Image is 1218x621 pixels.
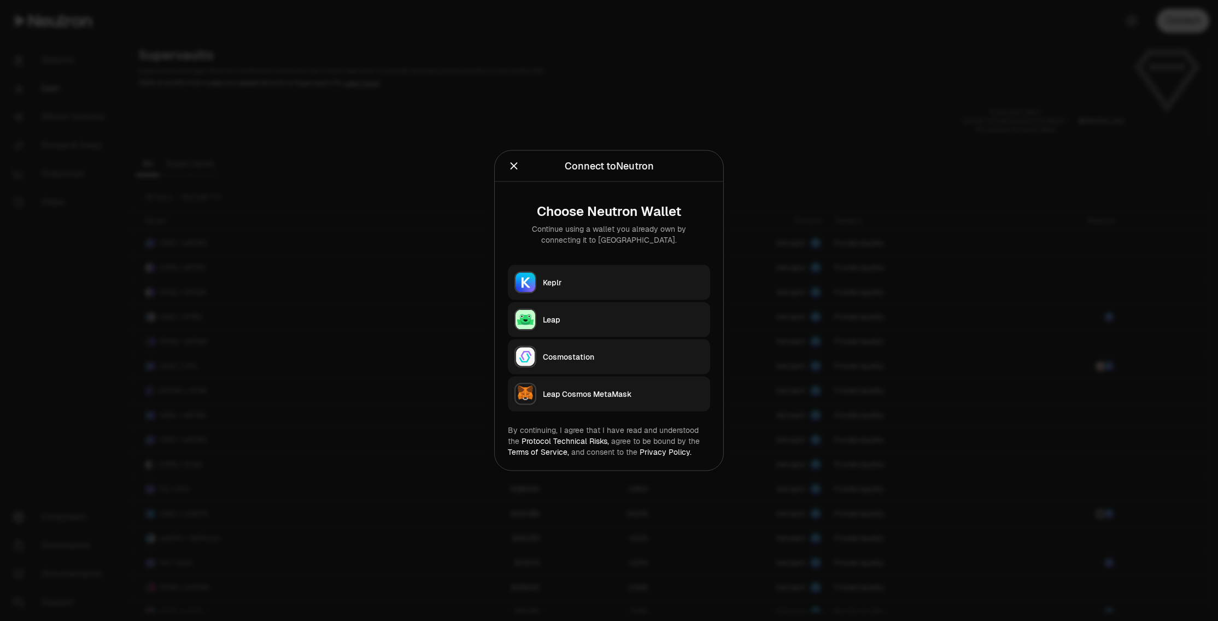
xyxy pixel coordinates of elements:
[517,224,701,245] div: Continue using a wallet you already own by connecting it to [GEOGRAPHIC_DATA].
[508,159,520,174] button: Close
[508,302,710,337] button: LeapLeap
[516,384,535,404] img: Leap Cosmos MetaMask
[508,339,710,374] button: CosmostationCosmostation
[508,447,569,457] a: Terms of Service,
[516,273,535,292] img: Keplr
[543,351,704,362] div: Cosmostation
[565,159,654,174] div: Connect to Neutron
[508,425,710,458] div: By continuing, I agree that I have read and understood the agree to be bound by the and consent t...
[516,347,535,367] img: Cosmostation
[543,277,704,288] div: Keplr
[543,314,704,325] div: Leap
[508,377,710,412] button: Leap Cosmos MetaMaskLeap Cosmos MetaMask
[640,447,692,457] a: Privacy Policy.
[543,389,704,400] div: Leap Cosmos MetaMask
[522,436,609,446] a: Protocol Technical Risks,
[517,204,701,219] div: Choose Neutron Wallet
[508,265,710,300] button: KeplrKeplr
[516,310,535,330] img: Leap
